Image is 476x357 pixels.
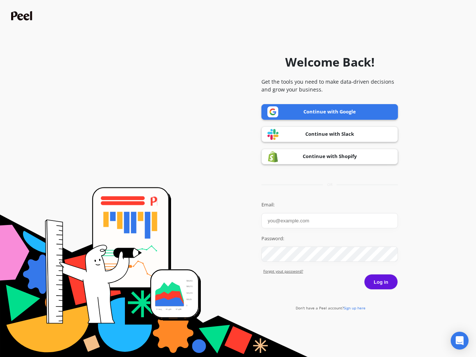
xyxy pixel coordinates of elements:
[267,129,279,140] img: Slack logo
[261,78,398,93] p: Get the tools you need to make data-driven decisions and grow your business.
[267,106,279,118] img: Google logo
[451,332,469,350] div: Open Intercom Messenger
[267,151,279,163] img: Shopify logo
[261,213,398,228] input: you@example.com
[261,149,398,164] a: Continue with Shopify
[263,268,398,274] a: Forgot yout password?
[364,274,398,290] button: Log in
[11,11,34,20] img: Peel
[344,305,366,311] span: Sign up here
[296,305,366,311] a: Don't have a Peel account?Sign up here
[261,235,398,242] label: Password:
[261,201,398,209] label: Email:
[261,104,398,120] a: Continue with Google
[285,53,374,71] h1: Welcome Back!
[261,126,398,142] a: Continue with Slack
[261,182,398,187] div: or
